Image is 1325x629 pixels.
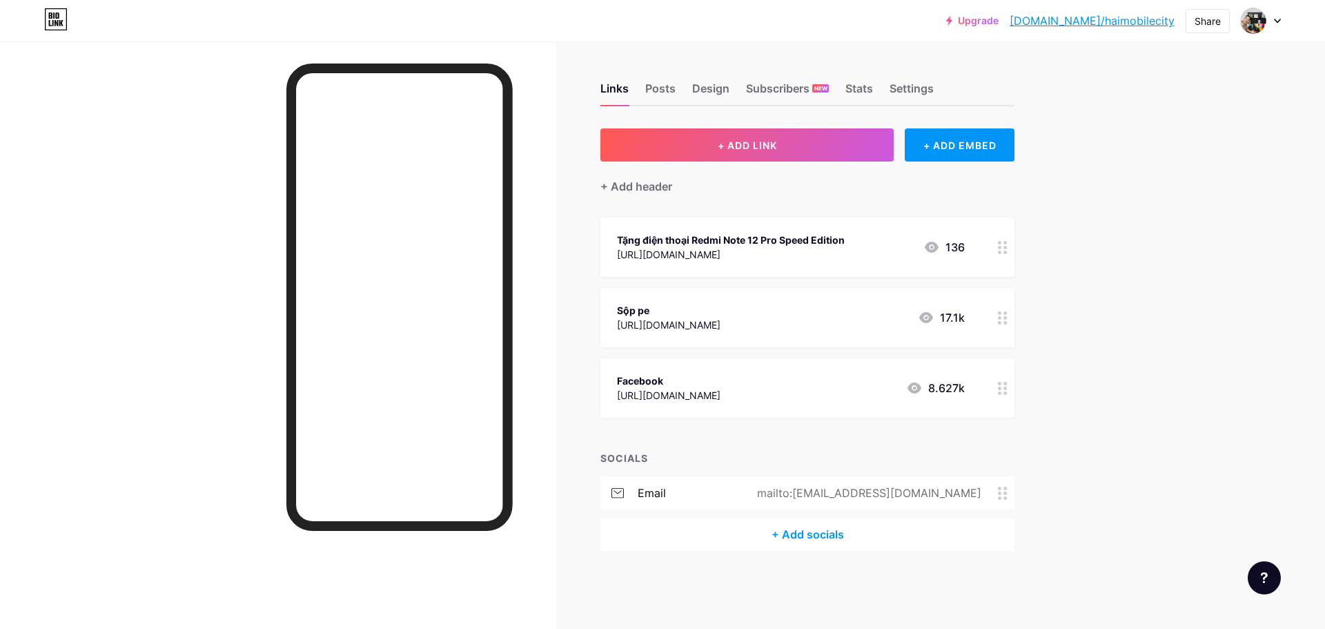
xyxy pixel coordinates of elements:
[692,80,729,105] div: Design
[718,139,777,151] span: + ADD LINK
[645,80,676,105] div: Posts
[638,485,666,501] div: email
[1240,8,1266,34] img: haimobilecity
[905,128,1014,162] div: + ADD EMBED
[923,239,965,255] div: 136
[746,80,829,105] div: Subscribers
[600,80,629,105] div: Links
[890,80,934,105] div: Settings
[906,380,965,396] div: 8.627k
[918,309,965,326] div: 17.1k
[617,303,720,318] div: Sộp pe
[600,518,1014,551] div: + Add socials
[814,84,827,93] span: NEW
[600,451,1014,465] div: SOCIALS
[617,374,720,388] div: Facebook
[735,485,998,501] div: mailto:[EMAIL_ADDRESS][DOMAIN_NAME]
[600,128,894,162] button: + ADD LINK
[617,388,720,403] div: [URL][DOMAIN_NAME]
[617,318,720,332] div: [URL][DOMAIN_NAME]
[600,178,672,195] div: + Add header
[617,233,845,247] div: Tặng điện thoại Redmi Note 12 Pro Speed Edition
[845,80,873,105] div: Stats
[617,247,845,262] div: [URL][DOMAIN_NAME]
[946,15,999,26] a: Upgrade
[1195,14,1221,28] div: Share
[1010,12,1175,29] a: [DOMAIN_NAME]/haimobilecity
